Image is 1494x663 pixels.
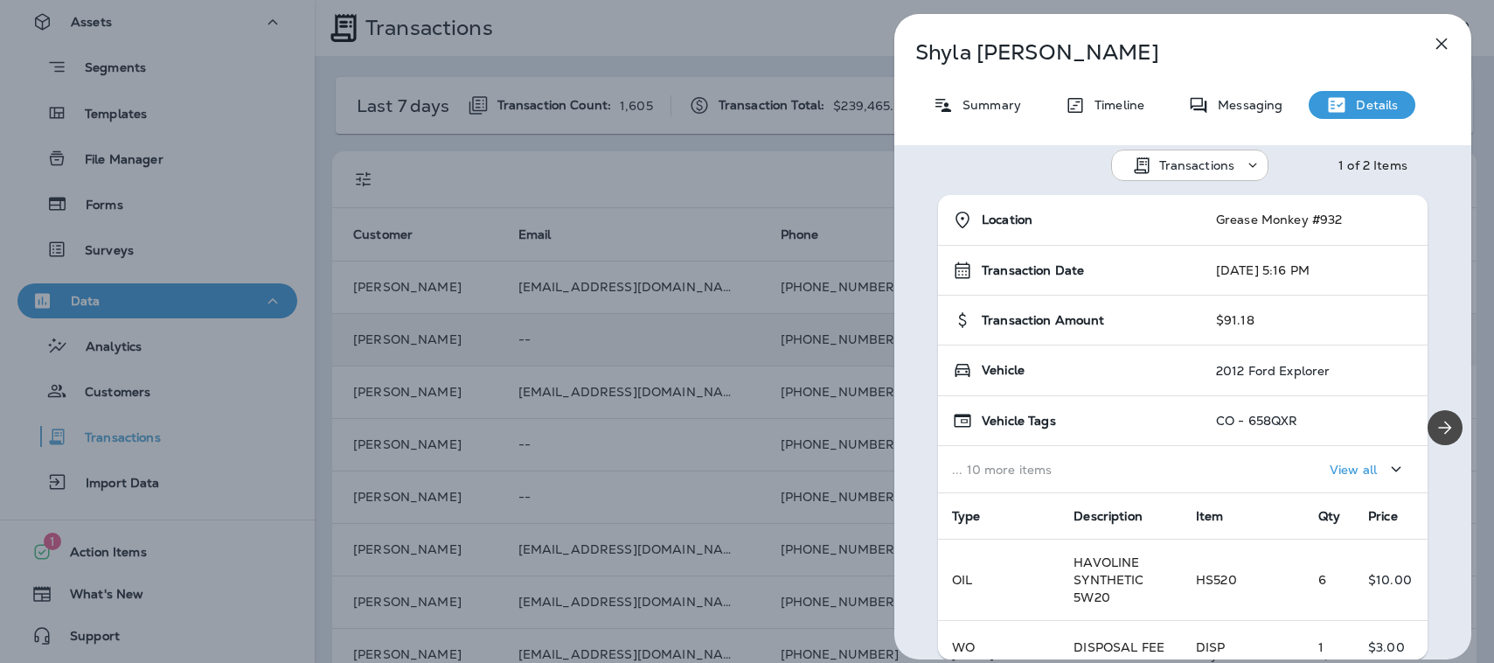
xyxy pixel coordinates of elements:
span: Vehicle [982,363,1025,378]
span: Vehicle Tags [982,414,1056,429]
p: $3.00 [1368,640,1414,654]
span: Type [952,508,981,524]
p: View all [1330,463,1377,477]
p: Details [1347,98,1398,112]
span: Price [1368,508,1398,524]
span: Item [1196,508,1224,524]
p: CO - 658QXR [1216,414,1298,428]
td: Grease Monkey #932 [1202,195,1428,246]
p: Transactions [1159,158,1235,172]
span: 1 [1318,639,1324,655]
div: 1 of 2 Items [1338,158,1407,172]
p: $10.00 [1368,573,1414,587]
span: Transaction Date [982,263,1084,278]
span: OIL [952,572,972,588]
span: Transaction Amount [982,313,1105,328]
span: DISPOSAL FEE [1074,639,1164,655]
p: ... 10 more items [952,463,1188,477]
td: [DATE] 5:16 PM [1202,246,1428,296]
span: Description [1074,508,1143,524]
span: Location [982,213,1032,227]
p: Timeline [1086,98,1144,112]
span: Qty [1318,508,1340,524]
p: Summary [954,98,1021,112]
p: Messaging [1209,98,1282,112]
p: 2012 Ford Explorer [1216,364,1331,378]
td: $91.18 [1202,296,1428,345]
span: HS520 [1196,572,1237,588]
span: WO [952,639,975,655]
button: Next [1428,410,1463,445]
span: DISP [1196,639,1226,655]
p: Shyla [PERSON_NAME] [915,40,1393,65]
button: View all [1323,453,1414,485]
span: HAVOLINE SYNTHETIC 5W20 [1074,555,1143,605]
span: 6 [1318,572,1326,588]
